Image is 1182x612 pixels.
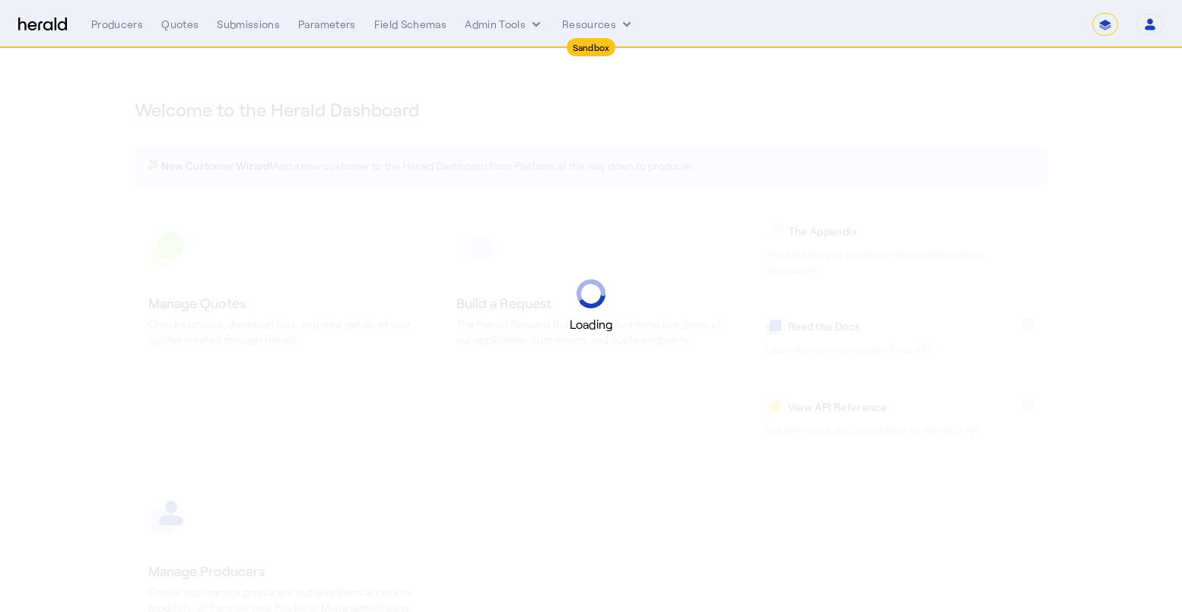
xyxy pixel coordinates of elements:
div: Quotes [161,17,199,32]
img: Herald Logo [18,18,67,32]
button: internal dropdown menu [465,17,544,32]
button: Resources dropdown menu [562,17,634,32]
div: Parameters [298,17,356,32]
div: Sandbox [567,38,616,56]
div: Producers [91,17,143,32]
div: Field Schemas [374,17,447,32]
div: Submissions [217,17,280,32]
